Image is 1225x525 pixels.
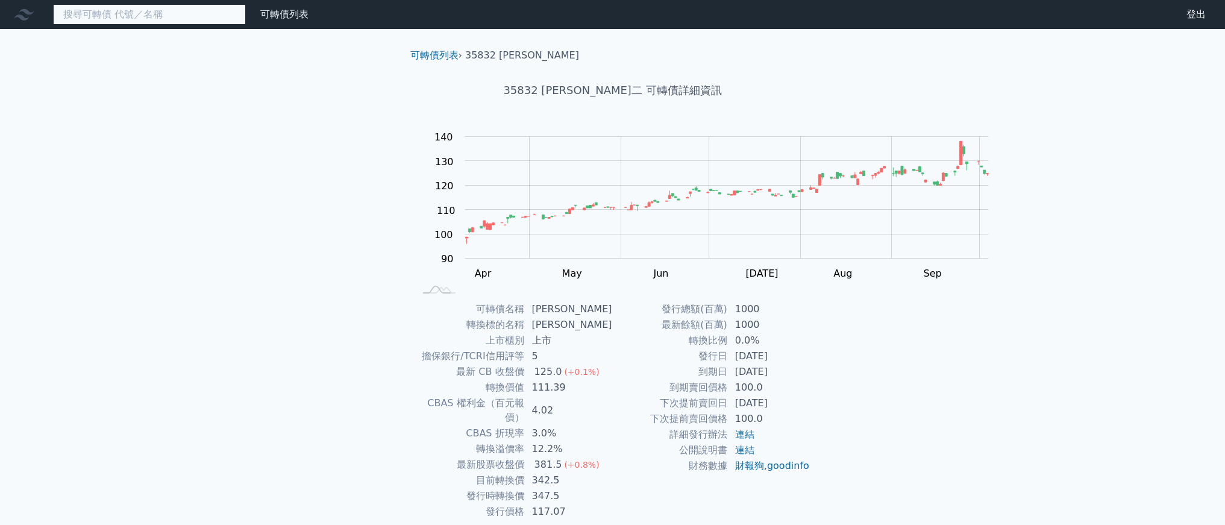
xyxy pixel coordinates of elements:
td: 12.2% [525,441,613,457]
td: CBAS 權利金（百元報價） [415,395,525,426]
tspan: 140 [434,131,453,143]
tspan: Aug [833,268,852,279]
td: 發行時轉換價 [415,488,525,504]
td: 公開說明書 [613,442,728,458]
td: 發行日 [613,348,728,364]
tspan: Apr [475,268,492,279]
td: 轉換比例 [613,333,728,348]
td: CBAS 折現率 [415,426,525,441]
td: 5 [525,348,613,364]
tspan: [DATE] [745,268,778,279]
td: 轉換價值 [415,380,525,395]
li: › [410,48,462,63]
td: , [728,458,810,474]
td: 下次提前賣回價格 [613,411,728,427]
td: [PERSON_NAME] [525,301,613,317]
a: goodinfo [767,460,809,471]
td: [PERSON_NAME] [525,317,613,333]
tspan: 130 [435,156,454,168]
a: 登出 [1177,5,1215,24]
td: 117.07 [525,504,613,520]
td: 發行價格 [415,504,525,520]
td: 1000 [728,317,810,333]
td: 上市 [525,333,613,348]
tspan: 110 [437,205,456,216]
td: 最新餘額(百萬) [613,317,728,333]
td: 轉換標的名稱 [415,317,525,333]
tspan: May [562,268,582,279]
td: 可轉債名稱 [415,301,525,317]
li: 35832 [PERSON_NAME] [465,48,579,63]
a: 可轉債列表 [410,49,459,61]
tspan: 90 [441,253,453,265]
a: 連結 [735,444,754,456]
td: 詳細發行辦法 [613,427,728,442]
td: 上市櫃別 [415,333,525,348]
input: 搜尋可轉債 代號／名稱 [53,4,246,25]
td: 轉換溢價率 [415,441,525,457]
td: [DATE] [728,364,810,380]
tspan: Sep [924,268,942,279]
td: 100.0 [728,380,810,395]
td: 最新 CB 收盤價 [415,364,525,380]
td: 4.02 [525,395,613,426]
tspan: 120 [435,180,454,192]
tspan: 100 [434,229,453,240]
td: 目前轉換價 [415,473,525,488]
td: 最新股票收盤價 [415,457,525,473]
a: 可轉債列表 [260,8,309,20]
h1: 35832 [PERSON_NAME]二 可轉債詳細資訊 [401,82,825,99]
td: 3.0% [525,426,613,441]
td: 111.39 [525,380,613,395]
td: 100.0 [728,411,810,427]
div: 381.5 [532,457,565,472]
td: 到期賣回價格 [613,380,728,395]
span: (+0.8%) [564,460,599,470]
span: (+0.1%) [564,367,599,377]
td: 擔保銀行/TCRI信用評等 [415,348,525,364]
td: 下次提前賣回日 [613,395,728,411]
td: 到期日 [613,364,728,380]
td: 0.0% [728,333,810,348]
td: 發行總額(百萬) [613,301,728,317]
tspan: Jun [653,268,668,279]
td: 財務數據 [613,458,728,474]
td: [DATE] [728,348,810,364]
a: 連結 [735,429,754,440]
td: 347.5 [525,488,613,504]
a: 財報狗 [735,460,764,471]
div: 125.0 [532,365,565,379]
g: Chart [428,131,1007,305]
td: 1000 [728,301,810,317]
td: [DATE] [728,395,810,411]
td: 342.5 [525,473,613,488]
